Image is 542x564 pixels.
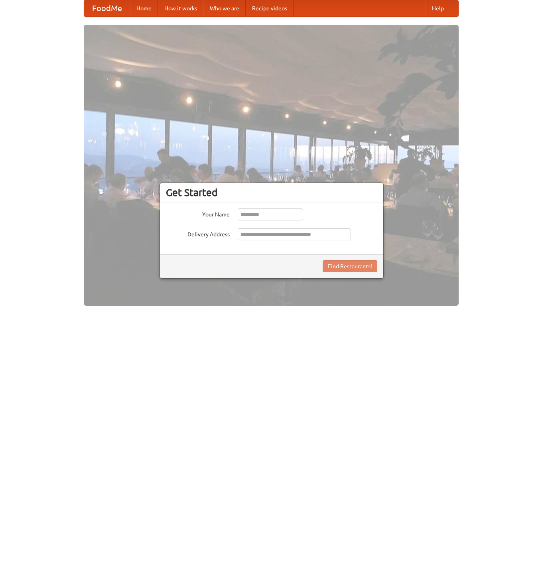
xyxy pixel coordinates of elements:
[166,208,230,218] label: Your Name
[203,0,246,16] a: Who we are
[130,0,158,16] a: Home
[158,0,203,16] a: How it works
[426,0,450,16] a: Help
[246,0,294,16] a: Recipe videos
[166,187,377,198] h3: Get Started
[323,260,377,272] button: Find Restaurants!
[84,0,130,16] a: FoodMe
[166,228,230,238] label: Delivery Address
